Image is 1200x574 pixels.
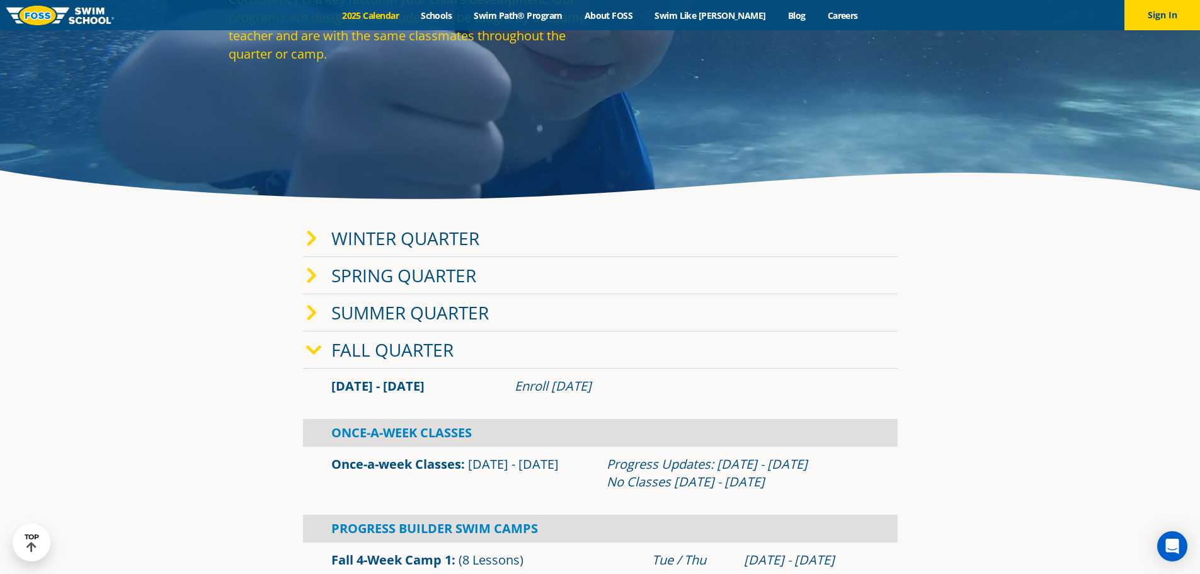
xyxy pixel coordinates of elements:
[303,515,898,542] div: Progress Builder Swim Camps
[744,551,869,569] div: [DATE] - [DATE]
[331,301,489,324] a: Summer Quarter
[777,9,816,21] a: Blog
[331,377,425,394] span: [DATE] - [DATE]
[816,9,869,21] a: Careers
[410,9,463,21] a: Schools
[331,263,476,287] a: Spring Quarter
[644,9,777,21] a: Swim Like [PERSON_NAME]
[6,6,114,25] img: FOSS Swim School Logo
[331,226,479,250] a: Winter Quarter
[1157,531,1187,561] div: Open Intercom Messenger
[331,551,452,568] a: Fall 4-Week Camp 1
[331,456,461,473] a: Once-a-week Classes
[459,551,523,568] span: (8 Lessons)
[25,533,39,553] div: TOP
[573,9,644,21] a: About FOSS
[515,377,869,395] div: Enroll [DATE]
[607,456,869,491] div: Progress Updates: [DATE] - [DATE] No Classes [DATE] - [DATE]
[652,551,731,569] div: Tue / Thu
[463,9,573,21] a: Swim Path® Program
[303,419,898,447] div: Once-A-Week Classes
[468,456,559,473] span: [DATE] - [DATE]
[331,9,410,21] a: 2025 Calendar
[331,338,454,362] a: Fall Quarter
